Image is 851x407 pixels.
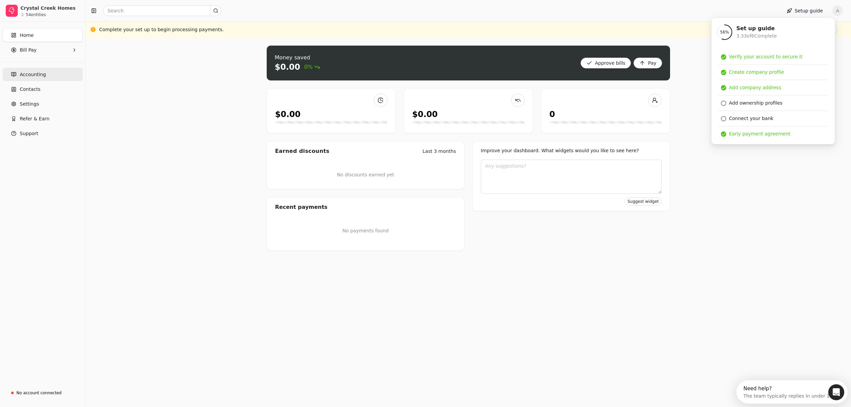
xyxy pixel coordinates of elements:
div: Create company profile [729,69,784,76]
div: Complete your set up to begin processing payments. [99,26,224,33]
div: 0 [549,108,555,120]
div: Setup guide [711,17,835,144]
span: Contacts [20,86,41,93]
button: A [832,5,843,16]
div: Crystal Creek Homes [20,5,80,11]
div: Early payment agreement [729,130,790,137]
button: Refer & Earn [3,112,83,125]
input: Search [103,5,221,16]
button: Bill Pay [3,43,83,57]
div: Money saved [275,54,320,62]
span: Accounting [20,71,46,78]
button: Support [3,127,83,140]
div: Open Intercom Messenger [3,3,118,21]
div: Set up guide [736,24,777,33]
span: Refer & Earn [20,115,50,122]
button: Setup guide [781,5,828,16]
button: Suggest widget [625,197,662,206]
div: Last 3 months [422,148,456,155]
div: Earned discounts [275,147,329,155]
span: Bill Pay [20,47,37,54]
div: Add company address [729,84,781,91]
div: Add ownership profiles [729,100,783,107]
div: Connect your bank [729,115,774,122]
div: 3.33 of 6 Complete [736,33,777,40]
span: 56 % [720,29,729,35]
iframe: Intercom live chat discovery launcher [736,380,848,404]
iframe: Intercom live chat [828,384,844,400]
span: Support [20,130,38,137]
div: No discounts earned yet [337,161,394,189]
div: $0.00 [275,62,300,72]
a: Home [3,28,83,42]
div: No account connected [16,390,62,396]
div: 54 entities [26,13,46,17]
span: Home [20,32,34,39]
a: No account connected [3,387,83,399]
div: $0.00 [412,108,438,120]
button: Pay [634,58,662,68]
a: Settings [3,97,83,111]
a: Contacts [3,82,83,96]
div: Improve your dashboard. What widgets would you like to see here? [481,147,662,154]
div: Verify your account to secure it [729,53,802,60]
span: 0% [304,63,320,71]
p: No payments found [275,227,456,234]
div: $0.00 [275,108,301,120]
span: Settings [20,101,39,108]
div: The team typically replies in under 1m [7,11,98,18]
div: Need help? [7,6,98,11]
a: Accounting [3,68,83,81]
button: Approve bills [581,58,631,68]
div: Recent payments [267,198,464,217]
